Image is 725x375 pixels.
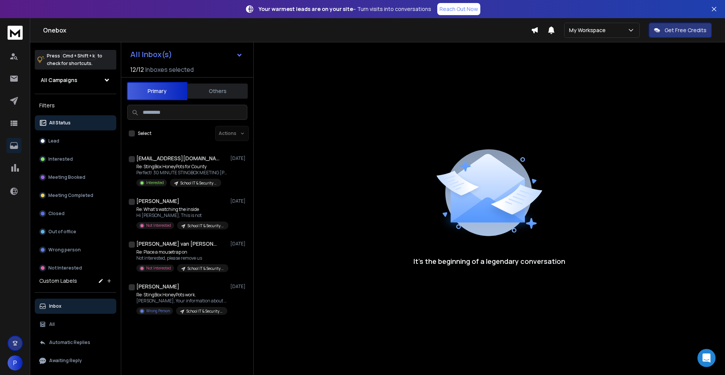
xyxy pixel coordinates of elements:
[136,255,227,261] p: Not interested, please remove us
[138,130,151,136] label: Select
[437,3,480,15] a: Reach Out Now
[136,164,227,170] p: Re: StingBox HoneyPots for County
[8,355,23,370] button: P
[35,152,116,167] button: Interested
[136,283,179,290] h1: [PERSON_NAME]
[180,180,217,186] p: School IT & Security Campaign [DATE]
[48,174,85,180] p: Meeting Booked
[187,83,248,99] button: Others
[35,133,116,149] button: Lead
[47,52,102,67] p: Press to check for shortcuts.
[62,51,96,60] span: Cmd + Shift + k
[48,156,73,162] p: Interested
[127,82,187,100] button: Primary
[136,240,219,248] h1: [PERSON_NAME] van [PERSON_NAME]
[136,212,227,218] p: Hi [PERSON_NAME], This is not
[48,138,59,144] p: Lead
[136,292,227,298] p: Re: StingBox HoneyPots work.
[136,249,227,255] p: Re: Place a mousetrap on
[35,100,116,111] h3: Filters
[136,155,219,162] h1: [EMAIL_ADDRESS][DOMAIN_NAME]
[48,247,81,253] p: Wrong person
[35,353,116,368] button: Awaiting Reply
[35,242,116,257] button: Wrong person
[49,339,90,346] p: Automatic Replies
[146,223,171,228] p: Not Interested
[259,5,353,12] strong: Your warmest leads are on your site
[136,298,227,304] p: [PERSON_NAME], Your information about me is
[187,308,223,314] p: School IT & Security Campaign [DATE]
[697,349,716,367] div: Open Intercom Messenger
[230,284,247,290] p: [DATE]
[35,206,116,221] button: Closed
[136,170,227,176] p: Perfect! 30 MINUTE STINGBOX MEETING [PERSON_NAME] 9:00am
[124,47,249,62] button: All Inbox(s)
[35,299,116,314] button: Inbox
[49,358,82,364] p: Awaiting Reply
[48,229,76,235] p: Out of office
[48,192,93,198] p: Meeting Completed
[35,335,116,350] button: Automatic Replies
[49,120,71,126] p: All Status
[230,198,247,204] p: [DATE]
[259,5,431,13] p: – Turn visits into conversations
[49,303,62,309] p: Inbox
[35,188,116,203] button: Meeting Completed
[8,26,23,40] img: logo
[136,197,179,205] h1: [PERSON_NAME]
[48,211,65,217] p: Closed
[35,170,116,185] button: Meeting Booked
[49,321,55,327] p: All
[48,265,82,271] p: Not Interested
[35,115,116,130] button: All Status
[35,260,116,276] button: Not Interested
[440,5,478,13] p: Reach Out Now
[43,26,531,35] h1: Onebox
[230,241,247,247] p: [DATE]
[39,277,77,285] h3: Custom Labels
[188,223,224,229] p: School IT & Security Campaign [DATE]
[146,265,171,271] p: Not Interested
[230,155,247,161] p: [DATE]
[35,317,116,332] button: All
[35,73,116,88] button: All Campaigns
[146,180,164,186] p: Interested
[145,65,194,74] h3: Inboxes selected
[136,206,227,212] p: Re: What’s watching the inside
[649,23,712,38] button: Get Free Credits
[569,26,609,34] p: My Workspace
[41,76,77,84] h1: All Campaigns
[188,266,224,271] p: School IT & Security Campaign [DATE]
[146,308,170,314] p: Wrong Person
[35,224,116,239] button: Out of office
[130,51,172,58] h1: All Inbox(s)
[130,65,144,74] span: 12 / 12
[665,26,706,34] p: Get Free Credits
[413,256,565,267] p: It’s the beginning of a legendary conversation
